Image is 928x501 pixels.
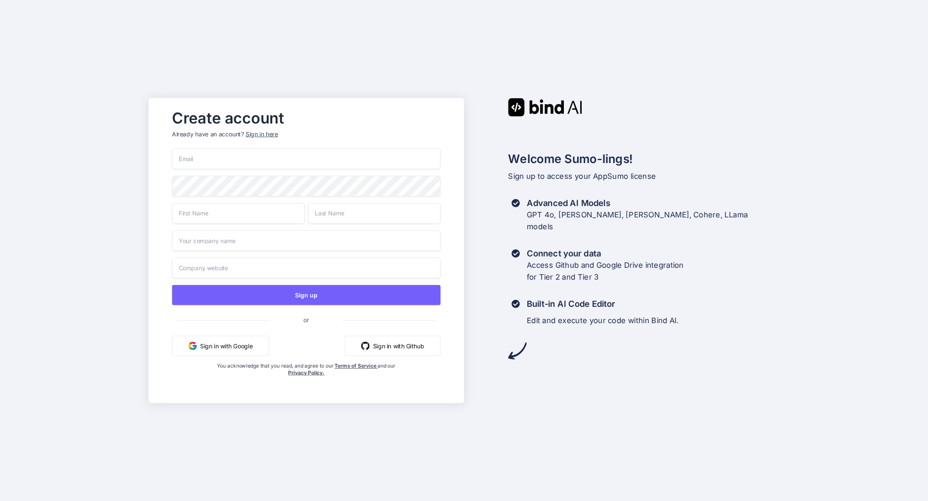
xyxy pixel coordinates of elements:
img: arrow [508,341,526,360]
input: Last Name [308,203,440,224]
a: Privacy Policy. [288,370,324,376]
input: Email [172,148,440,169]
h3: Connect your data [527,248,684,259]
div: You acknowledge that you read, and agree to our and our [217,363,396,396]
p: Access Github and Google Drive integration for Tier 2 and Tier 3 [527,259,684,283]
h3: Built-in AI Code Editor [527,298,679,310]
h2: Create account [172,112,440,125]
img: google [188,341,197,350]
a: Terms of Service [335,363,378,369]
button: Sign up [172,285,440,305]
button: Sign in with Google [172,336,269,356]
img: Bind AI logo [508,98,582,116]
div: Sign in here [246,130,278,138]
button: Sign in with Github [345,336,441,356]
p: Already have an account? [172,130,440,138]
p: Edit and execute your code within Bind AI. [527,315,679,327]
input: Company website [172,257,440,278]
p: GPT 4o, [PERSON_NAME], [PERSON_NAME], Cohere, LLama models [527,209,748,233]
p: Sign up to access your AppSumo license [508,170,779,182]
img: github [361,341,370,350]
h2: Welcome Sumo-lings! [508,150,779,168]
input: Your company name [172,230,440,251]
span: or [270,309,342,330]
input: First Name [172,203,304,224]
h3: Advanced AI Models [527,197,748,209]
